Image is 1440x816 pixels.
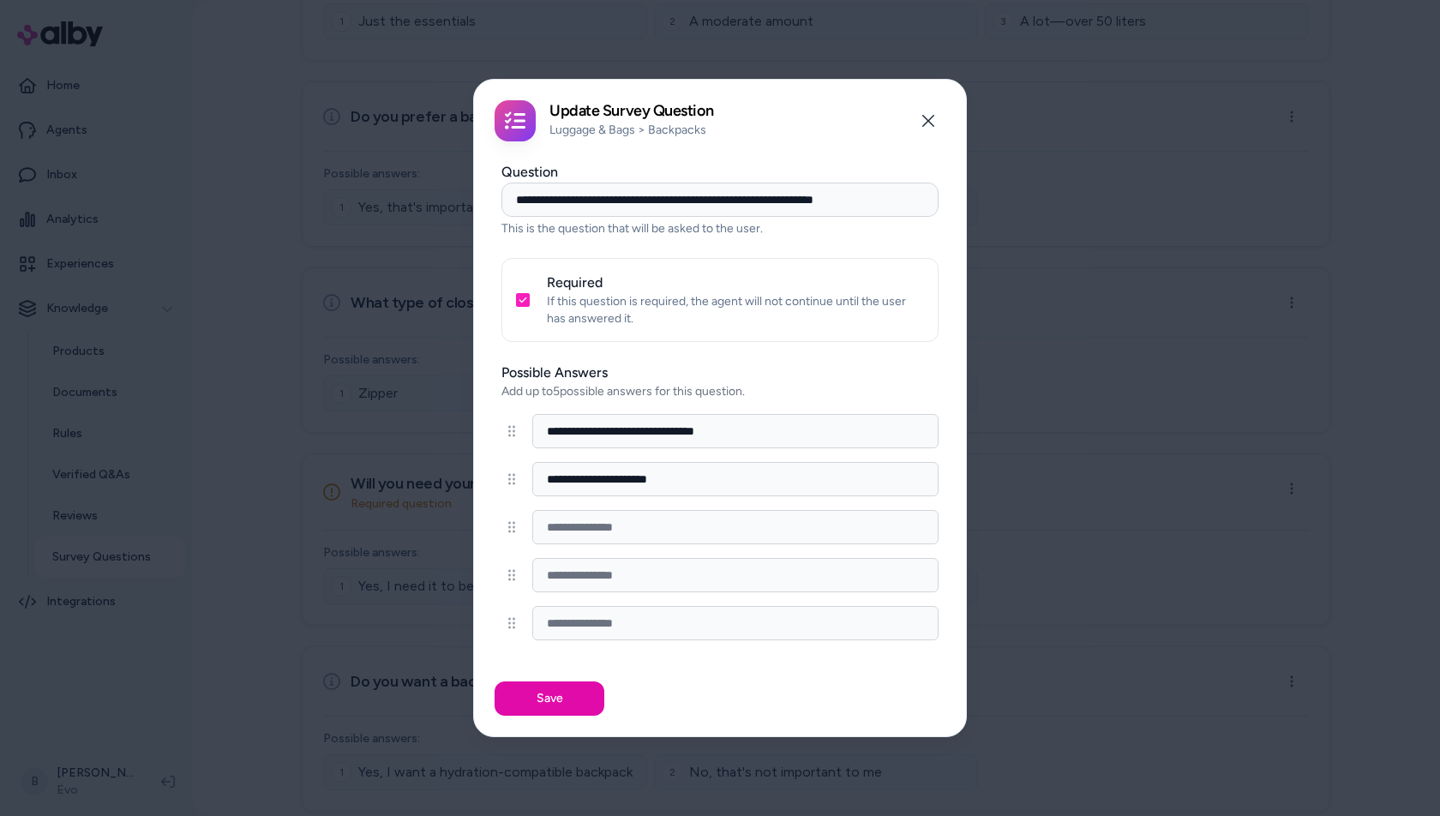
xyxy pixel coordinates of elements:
[501,220,939,237] p: This is the question that will be asked to the user.
[549,103,713,118] h2: Update Survey Question
[501,164,558,180] label: Question
[501,383,939,400] p: Add up to 5 possible answers for this question.
[501,363,939,383] label: Possible Answers
[547,274,603,291] label: Required
[547,293,924,327] p: If this question is required, the agent will not continue until the user has answered it.
[495,681,604,716] button: Save
[549,122,713,139] p: Luggage & Bags > Backpacks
